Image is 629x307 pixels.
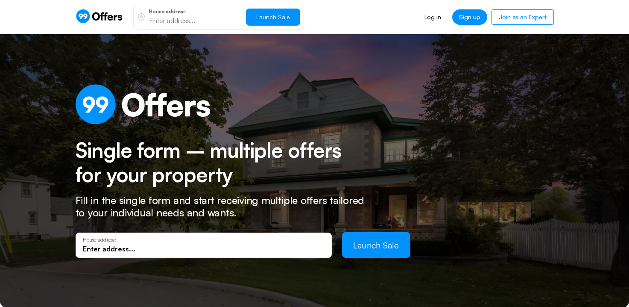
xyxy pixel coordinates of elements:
[149,9,239,14] p: House address:
[83,237,325,243] p: House address:
[418,9,448,25] a: Log in
[256,13,290,21] span: Launch Sale
[76,194,374,219] p: Fill in the single form and start receiving multiple offers tailored to your individual needs and...
[83,244,325,254] input: Enter address...
[452,9,487,25] a: Sign up
[246,9,300,26] button: Launch Sale
[342,232,410,258] button: Launch Sale
[149,16,239,25] input: Enter address...
[76,138,360,187] h2: Single form – multiple offers for your property
[353,240,399,251] span: Launch Sale
[491,9,553,25] a: Join as an Expert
